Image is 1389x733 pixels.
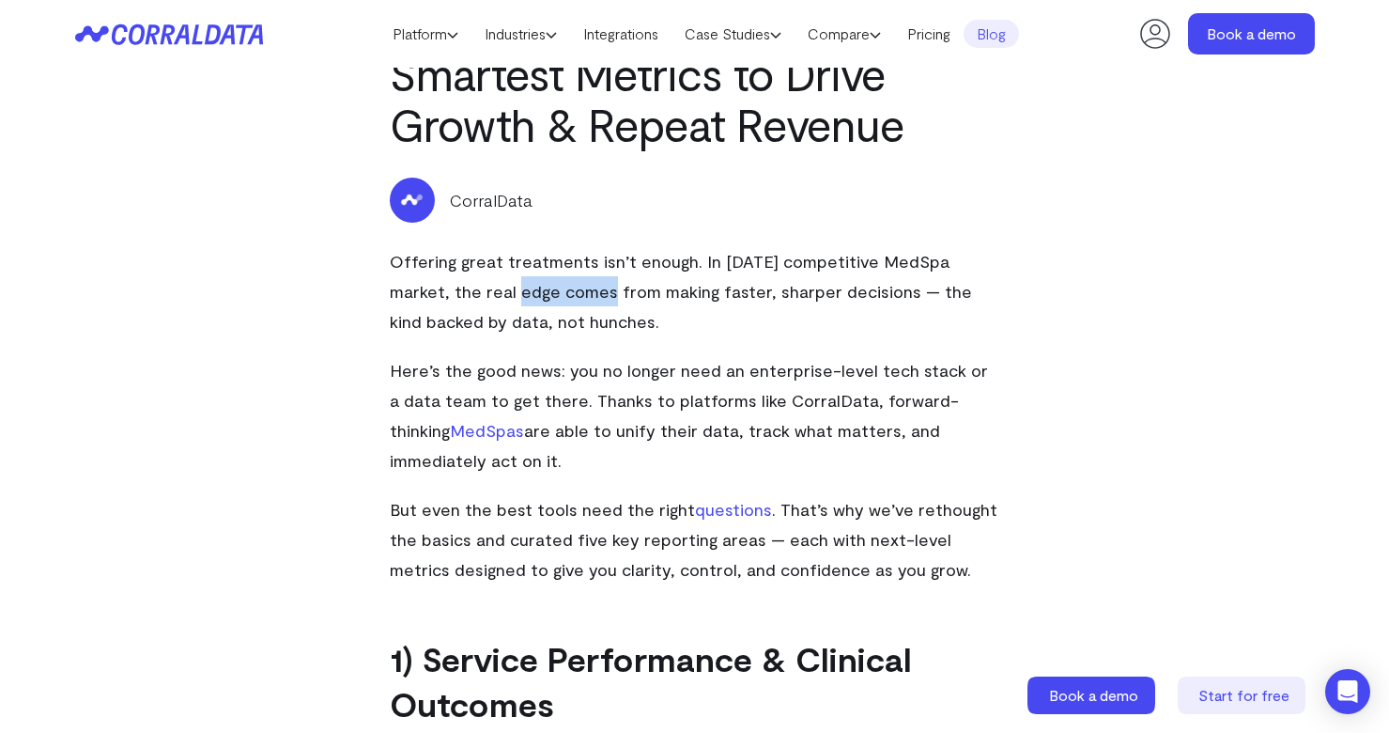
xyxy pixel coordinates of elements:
div: Open Intercom Messenger [1325,669,1370,714]
a: Book a demo [1188,13,1315,55]
a: Blog [964,20,1019,48]
span: Book a demo [1049,686,1138,704]
a: Compare [795,20,894,48]
a: Case Studies [671,20,795,48]
a: Integrations [570,20,671,48]
span: Start for free [1198,686,1289,704]
span: Here’s the good news: you no longer need an enterprise-level tech stack or a data team to get the... [390,360,988,471]
a: questions [695,499,772,520]
b: 1) Service Performance & Clinical Outcomes [390,638,912,724]
a: MedSpas [450,420,524,441]
a: Industries [471,20,570,48]
span: Offering great treatments isn’t enough. In [DATE] competitive MedSpa market, the real edge comes ... [390,251,972,332]
a: Book a demo [1027,677,1159,714]
p: CorralData [450,188,532,212]
a: Platform [379,20,471,48]
a: Pricing [894,20,964,48]
span: But even the best tools need the right . That’s why we’ve rethought the basics and curated five k... [390,499,997,580]
a: Start for free [1178,677,1309,714]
